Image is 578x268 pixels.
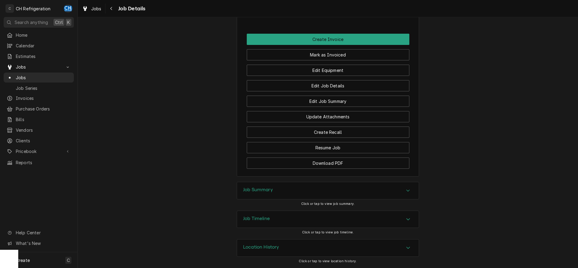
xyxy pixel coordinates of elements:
div: Button Group Row [247,45,409,60]
a: Invoices [4,93,74,103]
div: Button Group Row [247,138,409,153]
div: Accordion Header [237,182,419,199]
div: C [5,4,14,13]
span: Pricebook [16,148,62,154]
a: Purchase Orders [4,104,74,114]
button: Accordion Details Expand Trigger [237,239,419,256]
button: Accordion Details Expand Trigger [237,211,419,228]
button: Create Invoice [247,34,409,45]
div: CH Refrigeration [16,5,51,12]
div: Job Summary [237,182,419,199]
button: Download PDF [247,158,409,169]
div: Accordion Header [237,239,419,256]
h3: Job Summary [243,187,273,193]
span: Estimates [16,53,71,59]
span: Calendar [16,42,71,49]
div: Chris Hiraga's Avatar [64,4,72,13]
span: Ctrl [55,19,63,25]
a: Estimates [4,51,74,61]
div: Button Group Row [247,76,409,91]
div: Button Group Row [247,91,409,107]
div: Job Timeline [237,211,419,228]
a: Jobs [4,73,74,83]
button: Edit Job Details [247,80,409,91]
button: Mark as Invoiced [247,49,409,60]
div: Accordion Header [237,211,419,228]
button: Navigate back [107,4,116,13]
a: Go to Help Center [4,228,74,238]
span: What's New [16,240,70,246]
div: Button Group Row [247,107,409,122]
a: Go to What's New [4,238,74,248]
span: Clients [16,137,71,144]
span: Reports [16,159,71,166]
span: Help Center [16,229,70,236]
button: Edit Equipment [247,65,409,76]
a: Go to Jobs [4,62,74,72]
div: Button Group [247,34,409,169]
a: Home [4,30,74,40]
span: Job Details [116,5,146,13]
a: Clients [4,136,74,146]
h3: Job Timeline [243,216,270,222]
span: Search anything [15,19,48,25]
div: Button Group Row [247,34,409,45]
button: Update Attachments [247,111,409,122]
span: Purchase Orders [16,106,71,112]
h3: Location History [243,244,279,250]
div: Button Group Row [247,60,409,76]
a: Go to Pricebook [4,146,74,156]
a: Jobs [80,4,104,14]
button: Accordion Details Expand Trigger [237,182,419,199]
a: Job Series [4,83,74,93]
a: Calendar [4,41,74,51]
div: Location History [237,239,419,257]
div: CH [64,4,72,13]
span: K [67,19,70,25]
div: Button Group Row [247,153,409,169]
div: Button Group Row [247,122,409,138]
span: Click or tap to view job summary. [301,202,355,206]
span: Vendors [16,127,71,133]
span: Click or tap to view location history. [299,259,357,263]
span: Home [16,32,71,38]
span: Bills [16,116,71,123]
a: Bills [4,114,74,124]
span: Create [16,258,30,263]
span: Jobs [16,64,62,70]
a: Reports [4,158,74,168]
span: Jobs [16,74,71,81]
span: Invoices [16,95,71,101]
button: Edit Job Summary [247,96,409,107]
a: Vendors [4,125,74,135]
span: C [67,257,70,263]
button: Resume Job [247,142,409,153]
button: Search anythingCtrlK [4,17,74,28]
span: Jobs [91,5,101,12]
span: Click or tap to view job timeline. [302,230,354,234]
button: Create Recall [247,127,409,138]
span: Job Series [16,85,71,91]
